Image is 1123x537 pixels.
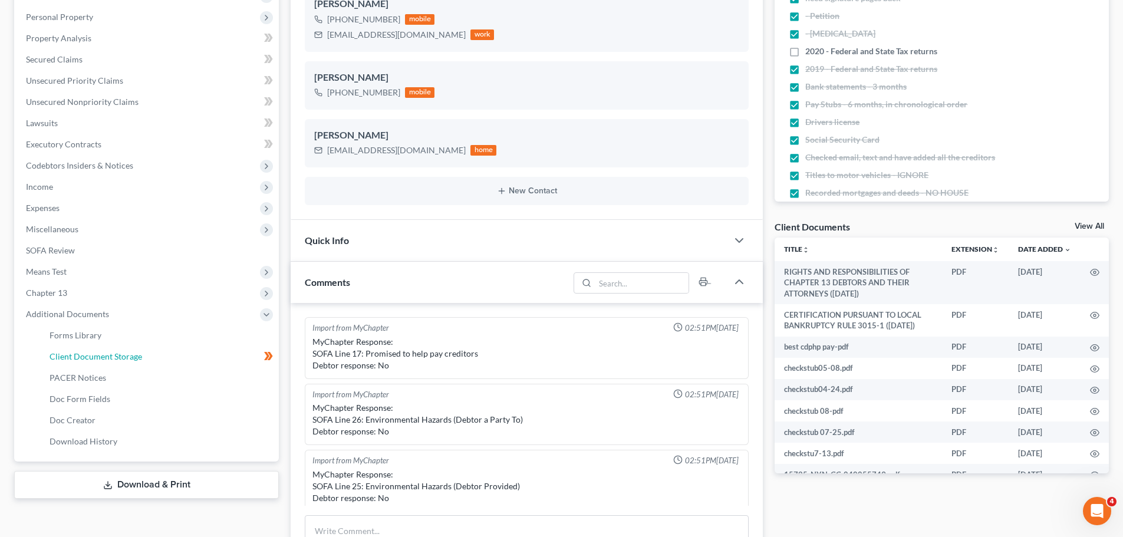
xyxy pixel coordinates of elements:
div: mobile [405,14,434,25]
a: View All [1075,222,1104,230]
td: PDF [942,379,1009,400]
td: PDF [942,358,1009,379]
span: - Petition [805,10,839,22]
span: Income [26,182,53,192]
td: best cdphp pay-pdf [775,337,942,358]
span: Quick Info [305,235,349,246]
i: unfold_more [992,246,999,253]
span: 02:51PM[DATE] [685,455,739,466]
div: home [470,145,496,156]
a: Titleunfold_more [784,245,809,253]
a: Lawsuits [17,113,279,134]
i: expand_more [1064,246,1071,253]
input: Search... [595,273,689,293]
a: Download & Print [14,471,279,499]
td: PDF [942,400,1009,421]
td: [DATE] [1009,421,1081,443]
td: PDF [942,337,1009,358]
span: Download History [50,436,117,446]
div: [EMAIL_ADDRESS][DOMAIN_NAME] [327,29,466,41]
span: 2020 - Federal and State Tax returns [805,45,937,57]
button: New Contact [314,186,739,196]
span: Secured Claims [26,54,83,64]
span: Drivers license [805,116,859,128]
a: Client Document Storage [40,346,279,367]
td: RIGHTS AND RESPONSIBILITIES OF CHAPTER 13 DEBTORS AND THEIR ATTORNEYS ([DATE]) [775,261,942,304]
span: Comments [305,276,350,288]
div: Import from MyChapter [312,455,389,466]
a: Executory Contracts [17,134,279,155]
span: Checked email, text and have added all the creditors [805,151,995,163]
div: Client Documents [775,220,850,233]
div: MyChapter Response: SOFA Line 17: Promised to help pay creditors Debtor response: No [312,336,741,371]
span: Doc Creator [50,415,95,425]
td: checkstub 08-pdf [775,400,942,421]
td: CERTIFICATION PURSUANT TO LOCAL BANKRUPTCY RULE 3015-1 ([DATE]) [775,304,942,337]
a: Property Analysis [17,28,279,49]
div: MyChapter Response: SOFA Line 25: Environmental Hazards (Debtor Provided) Debtor response: No [312,469,741,504]
span: Executory Contracts [26,139,101,149]
span: Forms Library [50,330,101,340]
span: Unsecured Nonpriority Claims [26,97,139,107]
div: [PHONE_NUMBER] [327,87,400,98]
div: work [470,29,494,40]
td: PDF [942,261,1009,304]
td: 15725-NYN-CC-040055749-pdf [775,464,942,485]
td: [DATE] [1009,337,1081,358]
div: [PERSON_NAME] [314,71,739,85]
a: Doc Creator [40,410,279,431]
span: Codebtors Insiders & Notices [26,160,133,170]
div: mobile [405,87,434,98]
span: Expenses [26,203,60,213]
a: PACER Notices [40,367,279,388]
div: Import from MyChapter [312,389,389,400]
span: Pay Stubs - 6 months, in chronological order [805,98,967,110]
span: Means Test [26,266,67,276]
a: Date Added expand_more [1018,245,1071,253]
span: Lawsuits [26,118,58,128]
td: [DATE] [1009,304,1081,337]
div: [PERSON_NAME] [314,129,739,143]
td: [DATE] [1009,400,1081,421]
span: Doc Form Fields [50,394,110,404]
span: Personal Property [26,12,93,22]
td: [DATE] [1009,358,1081,379]
a: Unsecured Nonpriority Claims [17,91,279,113]
a: Doc Form Fields [40,388,279,410]
div: [PHONE_NUMBER] [327,14,400,25]
td: [DATE] [1009,261,1081,304]
div: Import from MyChapter [312,322,389,334]
td: PDF [942,464,1009,485]
td: PDF [942,304,1009,337]
span: PACER Notices [50,373,106,383]
div: MyChapter Response: SOFA Line 26: Environmental Hazards (Debtor a Party To) Debtor response: No [312,402,741,437]
td: [DATE] [1009,443,1081,464]
iframe: Intercom live chat [1083,497,1111,525]
td: checkstu7-13.pdf [775,443,942,464]
span: Social Security Card [805,134,880,146]
div: [EMAIL_ADDRESS][DOMAIN_NAME] [327,144,466,156]
span: Additional Documents [26,309,109,319]
td: checkstub05-08.pdf [775,358,942,379]
span: Titles to motor vehicles - IGNORE [805,169,928,181]
span: Miscellaneous [26,224,78,234]
span: Bank statements - 3 months [805,81,907,93]
a: SOFA Review [17,240,279,261]
a: Forms Library [40,325,279,346]
span: 4 [1107,497,1117,506]
a: Extensionunfold_more [951,245,999,253]
span: Property Analysis [26,33,91,43]
span: 02:51PM[DATE] [685,389,739,400]
a: Secured Claims [17,49,279,70]
span: 2019 - Federal and State Tax returns [805,63,937,75]
span: Recorded mortgages and deeds - NO HOUSE [805,187,969,199]
td: PDF [942,421,1009,443]
td: [DATE] [1009,464,1081,485]
span: - [MEDICAL_DATA] [805,28,875,39]
span: Client Document Storage [50,351,142,361]
a: Unsecured Priority Claims [17,70,279,91]
td: PDF [942,443,1009,464]
span: 02:51PM[DATE] [685,322,739,334]
i: unfold_more [802,246,809,253]
span: Unsecured Priority Claims [26,75,123,85]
